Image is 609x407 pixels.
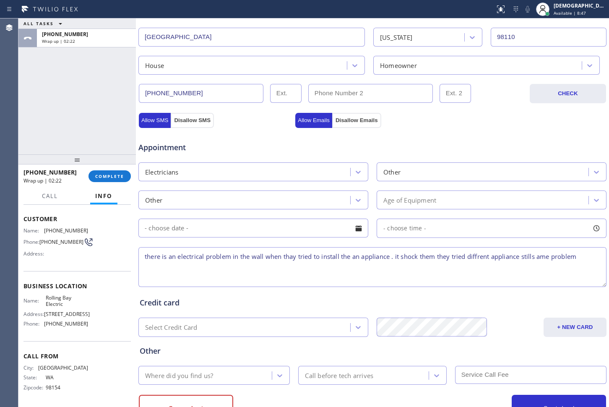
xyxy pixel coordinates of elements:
span: WA [46,374,88,381]
button: + NEW CARD [544,318,606,337]
button: Allow SMS [139,113,171,128]
span: Call From [23,352,131,360]
div: Electricians [145,167,178,177]
span: State: [23,374,46,381]
textarea: there is an electrical problem in the wall when thay tried to install the an appliance . it shock... [138,247,606,287]
span: Phone: [23,239,39,245]
div: Age of Equipment [383,195,436,205]
span: COMPLETE [95,173,124,179]
span: [PHONE_NUMBER] [44,227,88,234]
div: [DEMOGRAPHIC_DATA][PERSON_NAME] [554,2,606,9]
span: Address: [23,311,44,317]
span: Wrap up | 02:22 [42,38,75,44]
span: 98154 [46,384,88,391]
span: City: [23,365,38,371]
span: Appointment [138,142,293,153]
span: [PHONE_NUMBER] [39,239,83,245]
div: Credit card [140,297,605,308]
span: Address: [23,250,46,257]
span: ALL TASKS [23,21,54,26]
span: Wrap up | 02:22 [23,177,62,184]
button: COMPLETE [88,170,131,182]
button: Allow Emails [295,113,332,128]
input: Service Call Fee [455,366,606,384]
span: [PHONE_NUMBER] [44,321,88,327]
div: Other [140,345,605,357]
span: Rolling Bay Electric [46,295,88,308]
span: [STREET_ADDRESS] [44,311,90,317]
input: Phone Number [139,84,263,103]
button: ALL TASKS [18,18,70,29]
div: [US_STATE] [380,32,412,42]
span: Customer [23,215,131,223]
button: Mute [522,3,534,15]
div: Other [145,195,162,205]
input: ZIP [491,28,606,47]
span: [PHONE_NUMBER] [23,168,77,176]
div: Homeowner [380,60,417,70]
input: City [138,28,365,47]
span: Available | 8:47 [554,10,586,16]
span: [PHONE_NUMBER] [42,31,88,38]
span: Call [42,192,58,200]
button: Disallow Emails [332,113,381,128]
span: Zipcode: [23,384,46,391]
div: House [145,60,164,70]
input: Ext. [270,84,302,103]
div: Where did you find us? [145,370,213,380]
span: Name: [23,227,44,234]
button: Disallow SMS [171,113,214,128]
span: Business location [23,282,131,290]
span: Info [95,192,112,200]
span: Phone: [23,321,44,327]
input: Ext. 2 [440,84,471,103]
span: - choose time - [383,224,426,232]
button: Info [90,188,117,204]
button: CHECK [530,84,606,103]
div: Call before tech arrives [305,370,373,380]
span: [GEOGRAPHIC_DATA] [38,365,88,371]
input: - choose date - [138,219,368,237]
div: Select Credit Card [145,323,198,332]
span: Name: [23,297,46,304]
button: Call [37,188,63,204]
input: Phone Number 2 [308,84,433,103]
div: Other [383,167,401,177]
